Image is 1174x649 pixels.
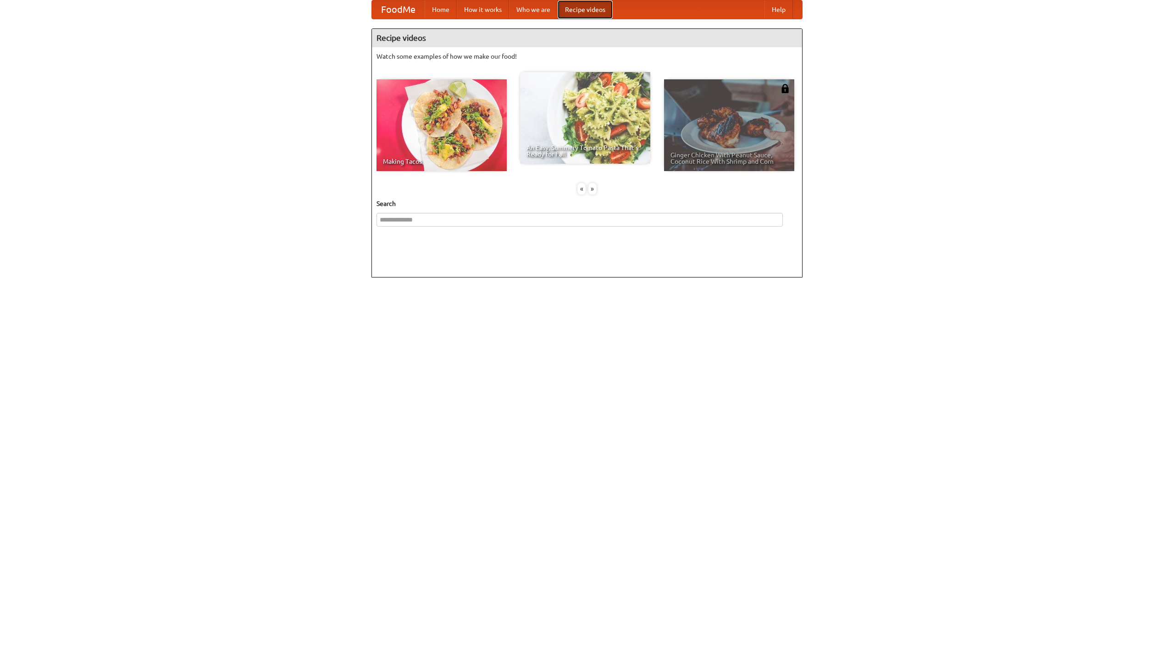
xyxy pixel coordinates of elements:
a: Home [425,0,457,19]
img: 483408.png [781,84,790,93]
a: Making Tacos [377,79,507,171]
h5: Search [377,199,797,208]
h4: Recipe videos [372,29,802,47]
a: An Easy, Summery Tomato Pasta That's Ready for Fall [520,72,650,164]
a: Help [764,0,793,19]
a: FoodMe [372,0,425,19]
span: Making Tacos [383,158,500,165]
div: « [577,183,586,194]
p: Watch some examples of how we make our food! [377,52,797,61]
div: » [588,183,597,194]
a: Who we are [509,0,558,19]
span: An Easy, Summery Tomato Pasta That's Ready for Fall [526,144,644,157]
a: How it works [457,0,509,19]
a: Recipe videos [558,0,613,19]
